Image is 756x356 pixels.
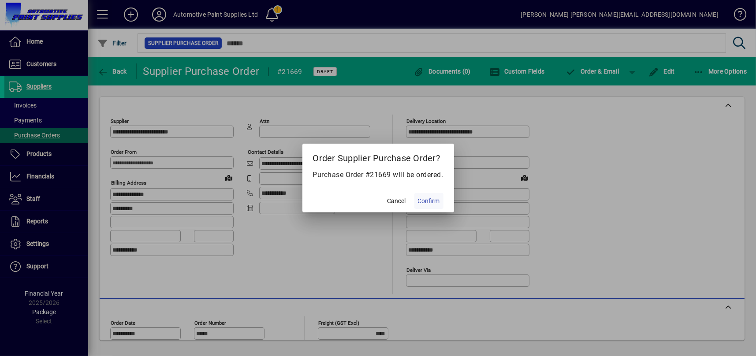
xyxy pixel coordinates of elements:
[302,144,454,169] h2: Order Supplier Purchase Order?
[383,193,411,209] button: Cancel
[313,170,443,180] p: Purchase Order #21669 will be ordered.
[387,197,406,206] span: Cancel
[418,197,440,206] span: Confirm
[414,193,443,209] button: Confirm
